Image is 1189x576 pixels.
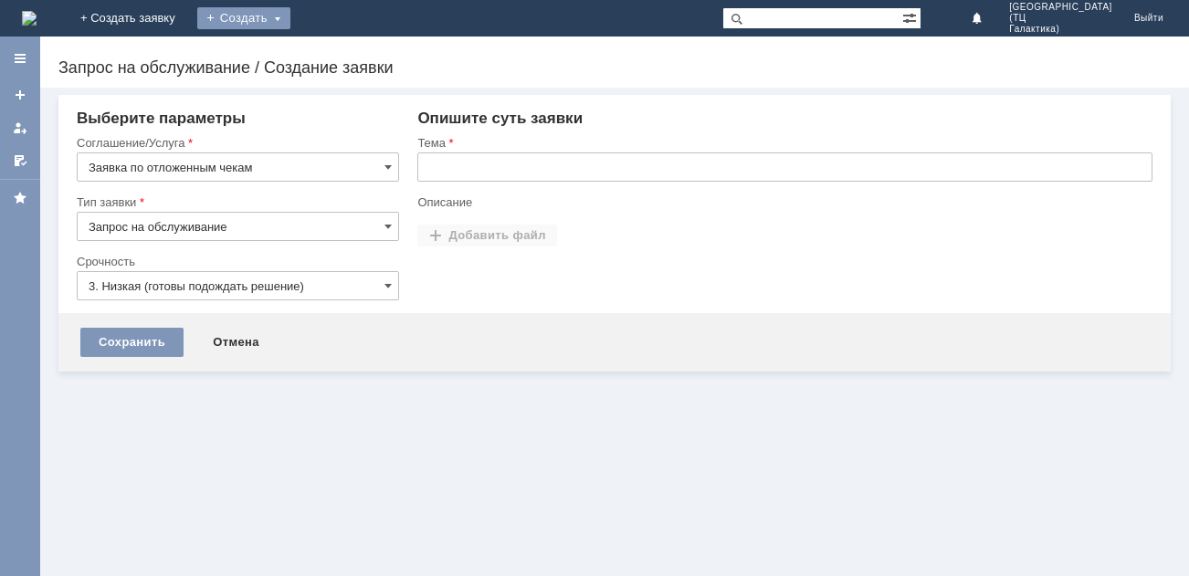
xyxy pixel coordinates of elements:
div: Соглашение/Услуга [77,137,395,149]
img: logo [22,11,37,26]
span: Галактика) [1009,24,1112,35]
a: Создать заявку [5,80,35,110]
div: Срочность [77,256,395,267]
div: Создать [197,7,290,29]
a: Мои заявки [5,113,35,142]
a: Мои согласования [5,146,35,175]
span: Расширенный поиск [902,8,921,26]
span: Опишите суть заявки [417,110,583,127]
span: (ТЦ [1009,13,1112,24]
div: Запрос на обслуживание / Создание заявки [58,58,1171,77]
div: Описание [417,196,1149,208]
span: [GEOGRAPHIC_DATA] [1009,2,1112,13]
span: Выберите параметры [77,110,246,127]
div: Тема [417,137,1149,149]
div: Тип заявки [77,196,395,208]
a: Перейти на домашнюю страницу [22,11,37,26]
